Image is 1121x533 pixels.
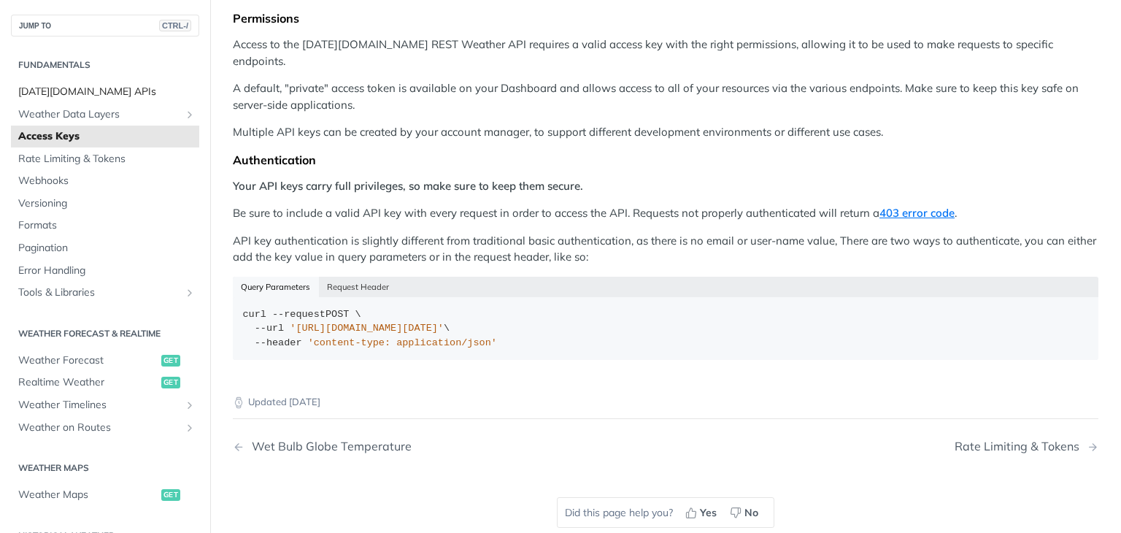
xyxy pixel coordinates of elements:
[11,126,199,147] a: Access Keys
[161,489,180,501] span: get
[184,422,196,434] button: Show subpages for Weather on Routes
[11,260,199,282] a: Error Handling
[308,337,497,348] span: 'content-type: application/json'
[18,218,196,233] span: Formats
[18,375,158,390] span: Realtime Weather
[233,153,1098,167] div: Authentication
[233,37,1098,69] p: Access to the [DATE][DOMAIN_NAME] REST Weather API requires a valid access key with the right per...
[11,148,199,170] a: Rate Limiting & Tokens
[18,241,196,256] span: Pagination
[11,282,199,304] a: Tools & LibrariesShow subpages for Tools & Libraries
[955,440,1087,453] div: Rate Limiting & Tokens
[233,11,1098,26] div: Permissions
[18,107,180,122] span: Weather Data Layers
[955,440,1098,453] a: Next Page: Rate Limiting & Tokens
[161,355,180,367] span: get
[11,193,199,215] a: Versioning
[11,58,199,72] h2: Fundamentals
[11,104,199,126] a: Weather Data LayersShow subpages for Weather Data Layers
[11,484,199,506] a: Weather Mapsget
[700,505,717,521] span: Yes
[725,502,766,524] button: No
[18,264,196,278] span: Error Handling
[11,461,199,475] h2: Weather Maps
[18,196,196,211] span: Versioning
[161,377,180,388] span: get
[243,307,1089,350] div: POST \ \
[11,15,199,37] button: JUMP TOCTRL-/
[255,337,302,348] span: --header
[233,233,1098,266] p: API key authentication is slightly different from traditional basic authentication, as there is n...
[680,502,725,524] button: Yes
[11,215,199,237] a: Formats
[244,440,412,453] div: Wet Bulb Globe Temperature
[184,287,196,299] button: Show subpages for Tools & Libraries
[255,323,285,334] span: --url
[18,421,180,435] span: Weather on Routes
[233,425,1098,468] nav: Pagination Controls
[11,237,199,259] a: Pagination
[11,350,199,372] a: Weather Forecastget
[184,399,196,411] button: Show subpages for Weather Timelines
[744,505,758,521] span: No
[18,353,158,368] span: Weather Forecast
[11,417,199,439] a: Weather on RoutesShow subpages for Weather on Routes
[11,327,199,340] h2: Weather Forecast & realtime
[18,152,196,166] span: Rate Limiting & Tokens
[290,323,444,334] span: '[URL][DOMAIN_NAME][DATE]'
[159,20,191,31] span: CTRL-/
[557,497,774,528] div: Did this page help you?
[18,488,158,502] span: Weather Maps
[184,109,196,120] button: Show subpages for Weather Data Layers
[319,277,398,297] button: Request Header
[233,124,1098,141] p: Multiple API keys can be created by your account manager, to support different development enviro...
[18,85,196,99] span: [DATE][DOMAIN_NAME] APIs
[11,170,199,192] a: Webhooks
[243,309,266,320] span: curl
[11,81,199,103] a: [DATE][DOMAIN_NAME] APIs
[18,129,196,144] span: Access Keys
[11,394,199,416] a: Weather TimelinesShow subpages for Weather Timelines
[233,440,604,453] a: Previous Page: Wet Bulb Globe Temperature
[233,179,583,193] strong: Your API keys carry full privileges, so make sure to keep them secure.
[879,206,955,220] a: 403 error code
[233,395,1098,410] p: Updated [DATE]
[11,372,199,394] a: Realtime Weatherget
[18,398,180,413] span: Weather Timelines
[233,80,1098,113] p: A default, "private" access token is available on your Dashboard and allows access to all of your...
[233,205,1098,222] p: Be sure to include a valid API key with every request in order to access the API. Requests not pr...
[18,285,180,300] span: Tools & Libraries
[272,309,325,320] span: --request
[18,174,196,188] span: Webhooks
